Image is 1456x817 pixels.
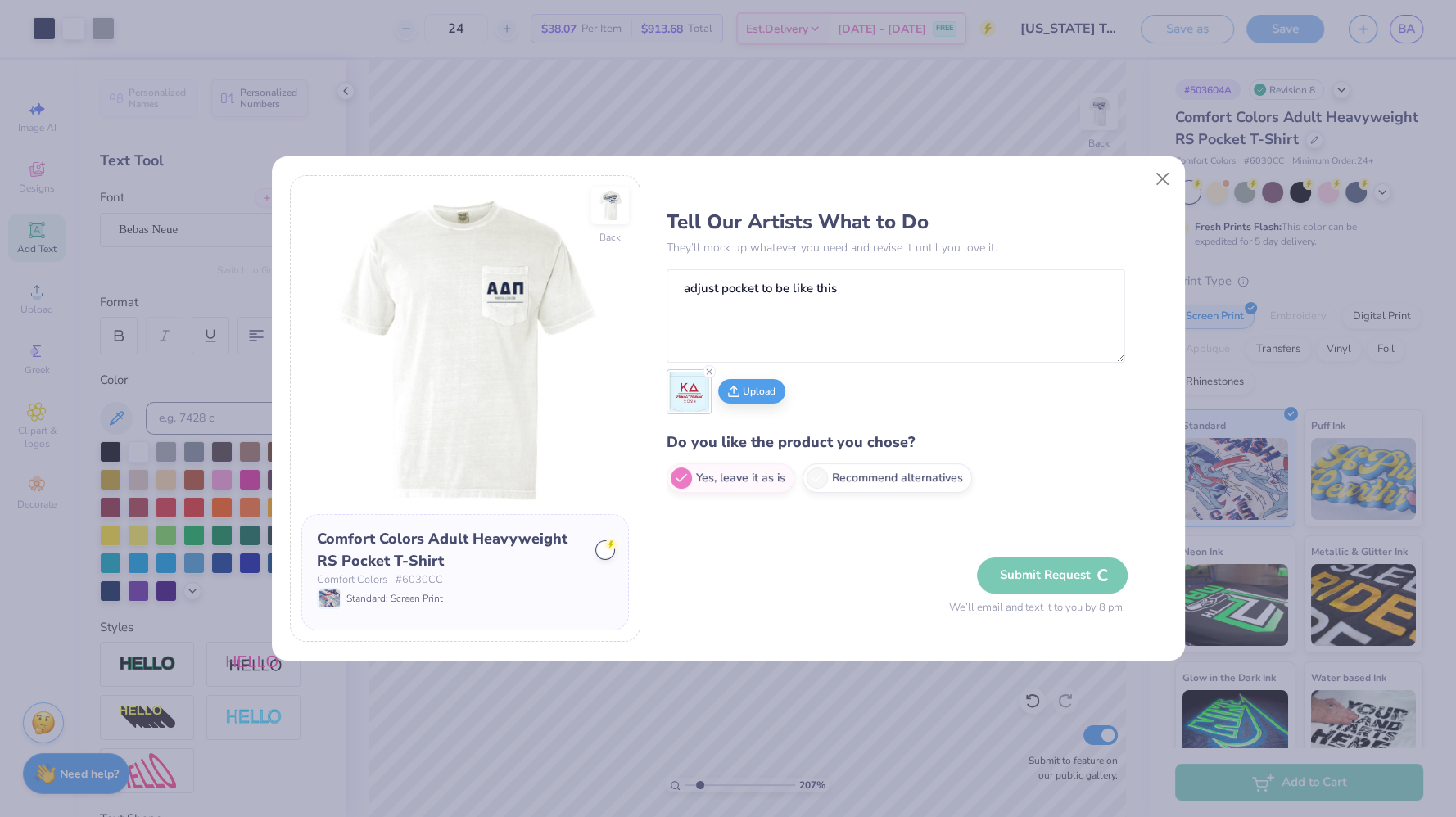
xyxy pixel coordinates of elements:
img: Standard: Screen Print [319,589,340,607]
span: We’ll email and text it to you by 8 pm. [949,600,1125,616]
button: Upload [718,379,785,404]
span: Standard: Screen Print [346,591,443,606]
label: Recommend alternatives [803,463,972,493]
span: Comfort Colors [317,572,387,589]
h3: Tell Our Artists What to Do [667,210,1125,234]
img: Front [301,187,629,514]
label: Yes, leave it as is [667,463,794,493]
p: They’ll mock up whatever you need and revise it until you love it. [667,239,1125,256]
button: Close [1146,164,1178,195]
div: Comfort Colors Adult Heavyweight RS Pocket T-Shirt [317,528,584,572]
span: # 6030CC [396,572,443,589]
textarea: adjust pocket to be like this [667,269,1125,363]
h4: Do you like the product you chose? [667,431,1125,454]
div: Back [599,230,621,245]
